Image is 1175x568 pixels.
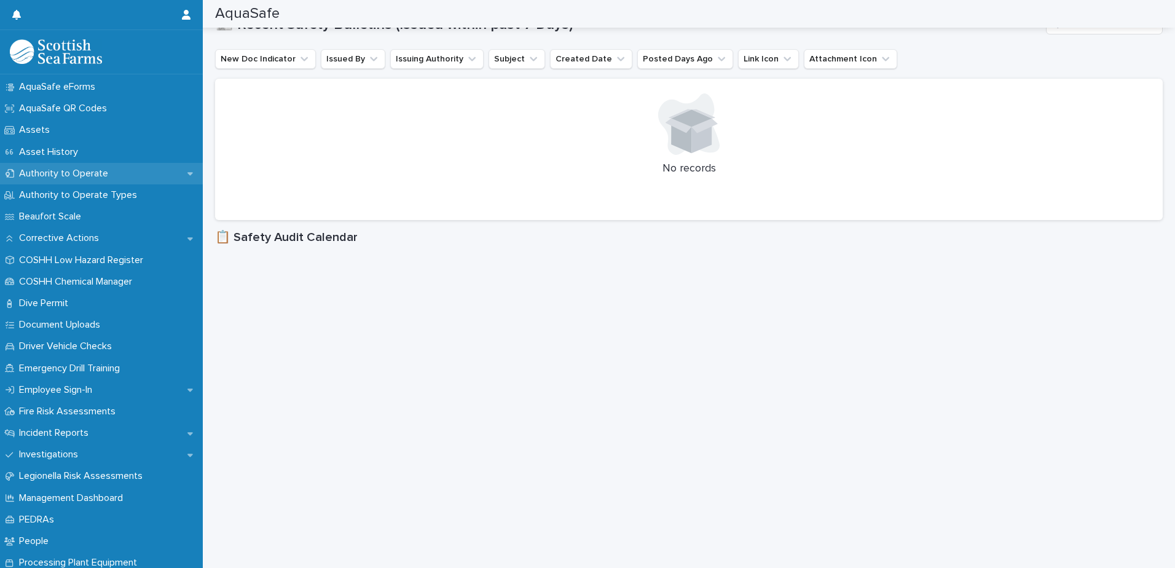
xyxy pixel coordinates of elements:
[14,363,130,374] p: Emergency Drill Training
[14,254,153,266] p: COSHH Low Hazard Register
[14,492,133,504] p: Management Dashboard
[14,449,88,460] p: Investigations
[14,189,147,201] p: Authority to Operate Types
[14,406,125,417] p: Fire Risk Assessments
[14,427,98,439] p: Incident Reports
[390,49,484,69] button: Issuing Authority
[10,39,102,64] img: bPIBxiqnSb2ggTQWdOVV
[14,232,109,244] p: Corrective Actions
[738,49,799,69] button: Link Icon
[14,319,110,331] p: Document Uploads
[14,276,142,288] p: COSHH Chemical Manager
[804,49,897,69] button: Attachment Icon
[321,49,385,69] button: Issued By
[14,298,78,309] p: Dive Permit
[14,81,105,93] p: AquaSafe eForms
[489,49,545,69] button: Subject
[14,514,64,526] p: PEDRAs
[637,49,733,69] button: Posted Days Ago
[550,49,632,69] button: Created Date
[14,470,152,482] p: Legionella Risk Assessments
[14,341,122,352] p: Driver Vehicle Checks
[215,5,280,23] h2: AquaSafe
[215,230,1163,245] h1: 📋 Safety Audit Calendar
[14,103,117,114] p: AquaSafe QR Codes
[14,211,91,223] p: Beaufort Scale
[230,162,1148,176] p: No records
[14,124,60,136] p: Assets
[215,49,316,69] button: New Doc Indicator
[14,146,88,158] p: Asset History
[14,168,118,179] p: Authority to Operate
[14,535,58,547] p: People
[14,384,102,396] p: Employee Sign-In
